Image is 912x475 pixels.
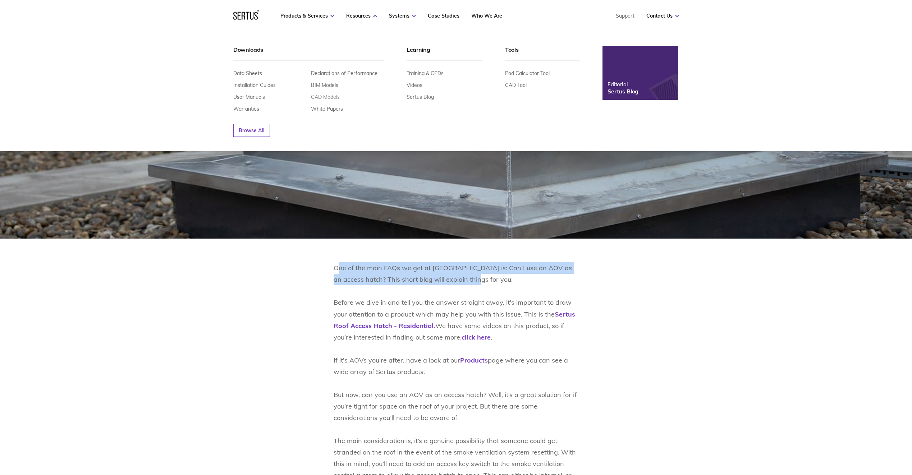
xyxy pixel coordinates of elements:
a: Browse All [233,124,270,137]
a: Products [460,356,488,364]
a: Data Sheets [233,70,262,77]
div: Tools [505,46,580,61]
a: Contact Us [646,13,679,19]
div: Editorial [608,81,638,88]
a: CAD Tool [505,82,527,88]
a: BIM Models [311,82,338,88]
a: Sertus Blog [407,94,434,100]
a: CAD Models [311,94,340,100]
a: Case Studies [428,13,459,19]
div: Sertus Blog [608,88,638,95]
a: Warranties [233,106,259,112]
a: Support [616,13,634,19]
a: Training & CPDs [407,70,444,77]
a: Systems [389,13,416,19]
a: Installation Guides [233,82,276,88]
a: Sertus Roof Access Hatch - Residential. [334,310,575,330]
a: Pod Calculator Tool [505,70,550,77]
a: Declarations of Performance [311,70,377,77]
div: Learning [407,46,482,61]
a: Videos [407,82,422,88]
a: Who We Are [471,13,502,19]
a: click here [462,333,491,341]
a: Products & Services [280,13,334,19]
iframe: Chat Widget [783,392,912,475]
a: EditorialSertus Blog [602,46,678,100]
a: White Papers [311,106,343,112]
a: User Manuals [233,94,265,100]
a: Resources [346,13,377,19]
div: Downloads [233,46,384,61]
